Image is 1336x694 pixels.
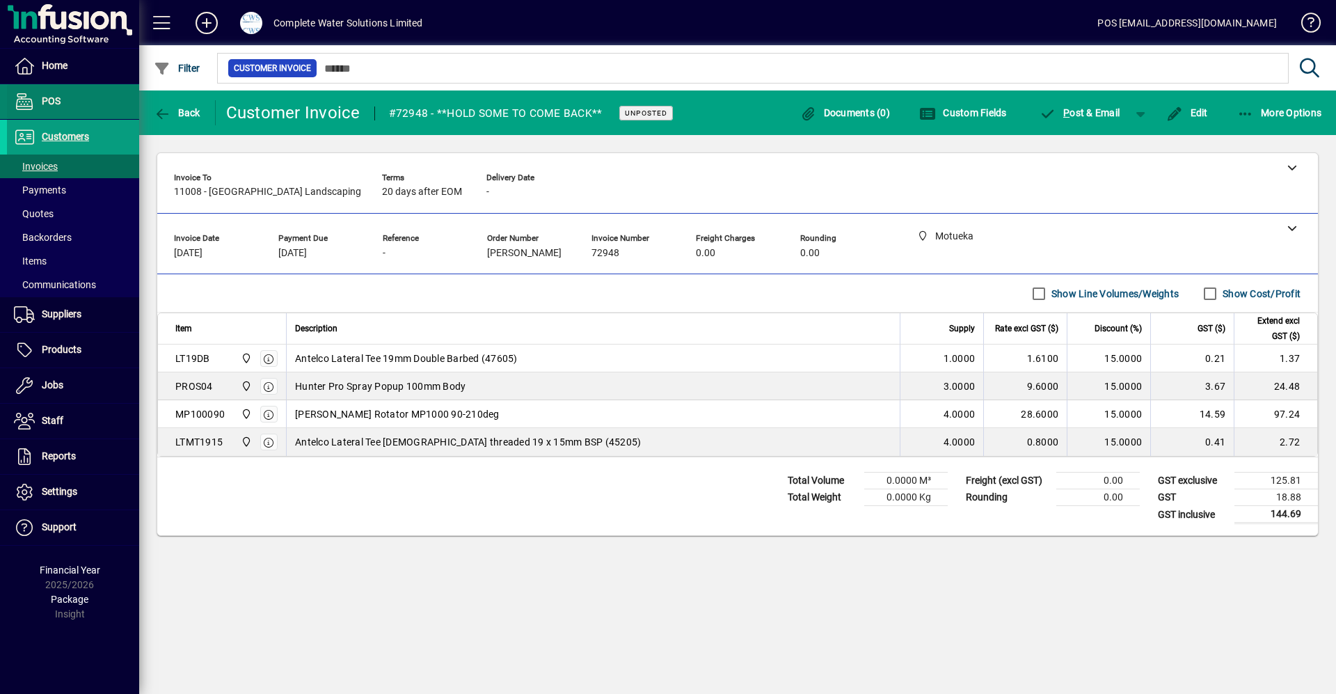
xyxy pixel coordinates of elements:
td: GST exclusive [1151,473,1234,489]
td: 15.0000 [1067,345,1150,372]
span: Discount (%) [1095,321,1142,336]
span: 72948 [591,248,619,259]
button: Documents (0) [796,100,893,125]
span: Backorders [14,232,72,243]
td: Total Weight [781,489,864,506]
span: Communications [14,279,96,290]
div: 0.8000 [992,435,1058,449]
span: Documents (0) [800,107,890,118]
span: 20 days after EOM [382,187,462,198]
span: GST ($) [1198,321,1225,336]
span: Motueka [237,351,253,366]
div: 1.6100 [992,352,1058,365]
td: GST [1151,489,1234,506]
td: 14.59 [1150,400,1234,428]
span: 11008 - [GEOGRAPHIC_DATA] Landscaping [174,187,361,198]
span: Motueka [237,434,253,450]
td: 0.21 [1150,345,1234,372]
span: Payments [14,184,66,196]
a: Items [7,249,139,273]
span: - [383,248,385,259]
td: 15.0000 [1067,428,1150,456]
span: Hunter Pro Spray Popup 100mm Body [295,379,466,393]
div: 28.6000 [992,407,1058,421]
div: PROS04 [175,379,213,393]
a: Products [7,333,139,368]
div: POS [EMAIL_ADDRESS][DOMAIN_NAME] [1097,12,1277,34]
span: Antelco Lateral Tee 19mm Double Barbed (47605) [295,352,518,365]
td: 3.67 [1150,372,1234,400]
td: 0.00 [1056,489,1140,506]
td: 15.0000 [1067,372,1150,400]
span: [PERSON_NAME] [487,248,562,259]
a: Invoices [7,155,139,178]
span: Rate excl GST ($) [995,321,1058,336]
td: 144.69 [1234,506,1318,523]
span: Motueka [237,407,253,422]
div: #72948 - **HOLD SOME TO COME BACK** [389,102,603,125]
td: GST inclusive [1151,506,1234,523]
td: 0.00 [1056,473,1140,489]
span: [DATE] [278,248,307,259]
span: ost & Email [1040,107,1120,118]
span: More Options [1237,107,1322,118]
span: 4.0000 [944,407,976,421]
span: POS [42,95,61,107]
td: 0.41 [1150,428,1234,456]
div: LT19DB [175,352,210,365]
span: Unposted [625,109,667,118]
span: Suppliers [42,308,81,320]
td: 15.0000 [1067,400,1150,428]
td: Total Volume [781,473,864,489]
td: 0.0000 Kg [864,489,948,506]
span: Back [154,107,200,118]
button: Profile [229,10,273,36]
span: Supply [949,321,975,336]
span: Motueka [237,379,253,394]
td: 0.0000 M³ [864,473,948,489]
a: Jobs [7,368,139,403]
button: Post & Email [1033,100,1127,125]
label: Show Cost/Profit [1220,287,1301,301]
div: 9.6000 [992,379,1058,393]
a: Payments [7,178,139,202]
span: Customer Invoice [234,61,311,75]
a: Home [7,49,139,84]
span: Jobs [42,379,63,391]
div: LTMT1915 [175,435,223,449]
span: P [1063,107,1069,118]
a: Staff [7,404,139,439]
td: 125.81 [1234,473,1318,489]
span: Items [14,255,47,267]
td: 97.24 [1234,400,1317,428]
span: [DATE] [174,248,202,259]
td: 2.72 [1234,428,1317,456]
span: Staff [42,415,63,426]
label: Show Line Volumes/Weights [1049,287,1179,301]
span: Edit [1166,107,1208,118]
span: Financial Year [40,565,100,576]
button: Edit [1163,100,1211,125]
a: POS [7,84,139,119]
a: Support [7,510,139,545]
span: 4.0000 [944,435,976,449]
span: Quotes [14,208,54,219]
a: Backorders [7,226,139,249]
span: Extend excl GST ($) [1243,313,1300,344]
a: Knowledge Base [1291,3,1319,48]
span: 1.0000 [944,352,976,365]
div: Customer Invoice [226,102,360,124]
span: [PERSON_NAME] Rotator MP1000 90-210deg [295,407,500,421]
span: 0.00 [696,248,715,259]
td: Freight (excl GST) [959,473,1056,489]
button: Back [150,100,204,125]
button: Filter [150,56,204,81]
div: Complete Water Solutions Limited [273,12,423,34]
td: Rounding [959,489,1056,506]
span: Reports [42,450,76,462]
span: Home [42,60,67,71]
a: Communications [7,273,139,297]
div: MP100090 [175,407,225,421]
button: Custom Fields [916,100,1010,125]
span: Custom Fields [919,107,1007,118]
